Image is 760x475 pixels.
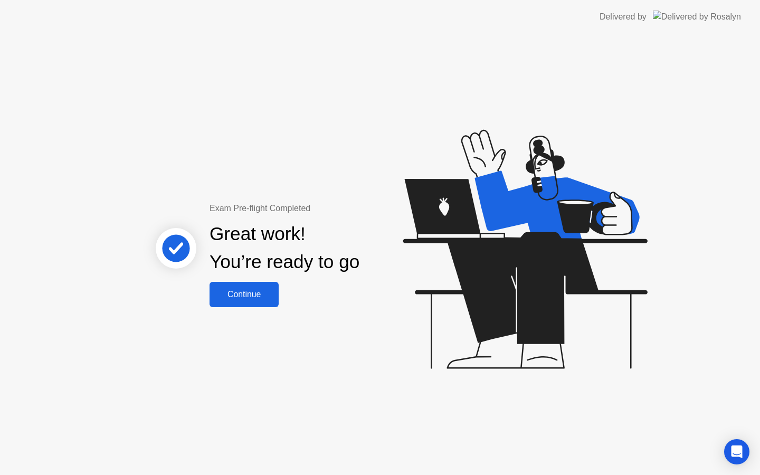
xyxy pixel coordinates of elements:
div: Exam Pre-flight Completed [210,202,427,215]
button: Continue [210,282,279,307]
div: Delivered by [600,11,647,23]
img: Delivered by Rosalyn [653,11,741,23]
div: Continue [213,290,275,299]
div: Great work! You’re ready to go [210,220,359,276]
div: Open Intercom Messenger [724,439,749,464]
